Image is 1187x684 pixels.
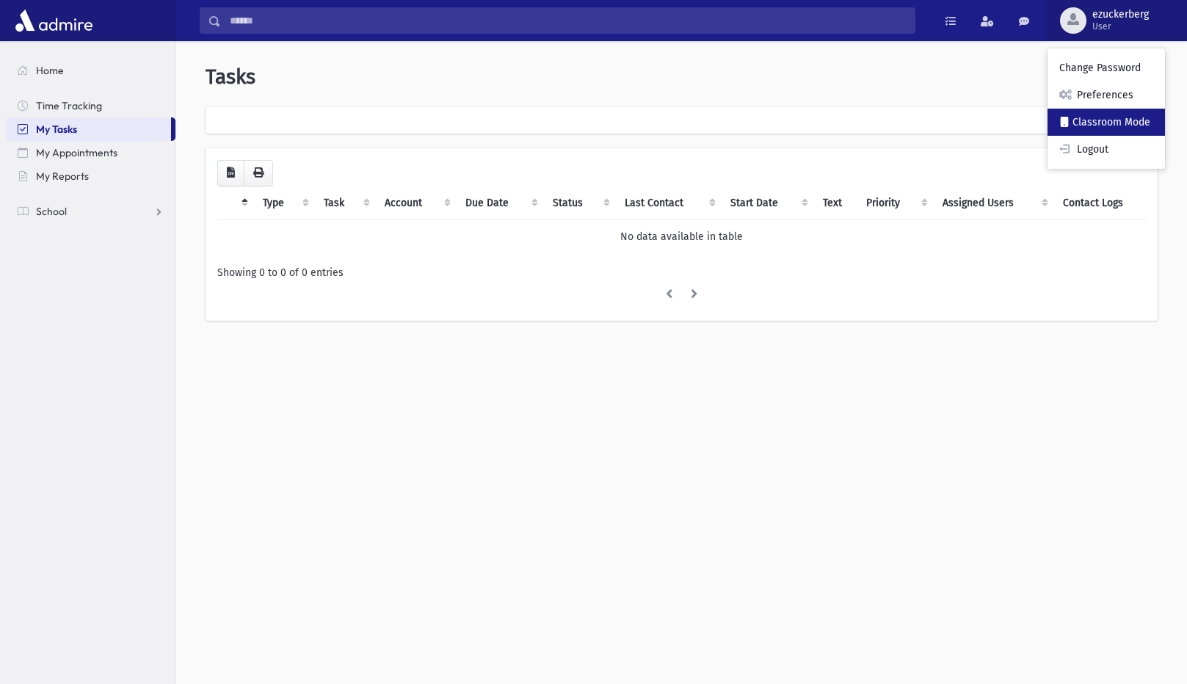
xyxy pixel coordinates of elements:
th: Account : activate to sort column ascending [376,186,457,220]
a: School [6,200,175,223]
th: Last Contact: activate to sort column ascending [616,186,722,220]
th: Priority: activate to sort column ascending [857,186,934,220]
td: No data available in table [217,219,1146,253]
span: ezuckerberg [1092,9,1149,21]
span: My Tasks [36,123,77,136]
th: Assigned Users: activate to sort column ascending [934,186,1054,220]
a: Classroom Mode [1048,109,1165,136]
input: Search [221,7,915,34]
a: Logout [1048,136,1165,163]
a: My Tasks [6,117,171,141]
th: Status: activate to sort column ascending [544,186,616,220]
span: Home [36,64,64,77]
a: Change Password [1048,54,1165,81]
th: Task: activate to sort column ascending [315,186,376,220]
span: Time Tracking [36,99,102,112]
a: Home [6,59,175,82]
span: My Reports [36,170,89,183]
a: My Appointments [6,141,175,164]
div: Showing 0 to 0 of 0 entries [217,265,1146,280]
th: Type: activate to sort column ascending [254,186,316,220]
span: My Appointments [36,146,117,159]
th: Contact Logs [1054,186,1146,220]
a: Time Tracking [6,94,175,117]
span: User [1092,21,1149,32]
a: My Reports [6,164,175,188]
th: Start Date: activate to sort column ascending [722,186,814,220]
th: Text [814,186,857,220]
a: Preferences [1048,81,1165,109]
span: School [36,205,67,218]
button: CSV [217,160,244,186]
span: Tasks [206,65,255,89]
th: Due Date: activate to sort column ascending [457,186,544,220]
img: AdmirePro [12,6,96,35]
button: Print [244,160,273,186]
